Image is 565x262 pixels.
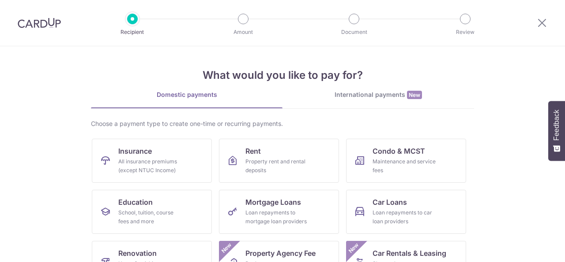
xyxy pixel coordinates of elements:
span: Condo & MCST [373,146,425,156]
div: School, tuition, course fees and more [118,208,182,226]
span: Rent [245,146,261,156]
div: International payments [282,90,474,100]
span: Mortgage Loans [245,197,301,207]
span: Property Agency Fee [245,248,316,258]
div: Property rent and rental deposits [245,157,309,175]
button: Feedback - Show survey [548,101,565,161]
a: RentProperty rent and rental deposits [219,139,339,183]
div: Maintenance and service fees [373,157,436,175]
span: Renovation [118,248,157,258]
h4: What would you like to pay for? [91,67,474,83]
p: Recipient [100,28,165,37]
a: InsuranceAll insurance premiums (except NTUC Income) [92,139,212,183]
a: EducationSchool, tuition, course fees and more [92,190,212,234]
iframe: Opens a widget where you can find more information [508,236,556,258]
span: New [347,241,361,255]
span: Feedback [553,110,561,140]
div: Loan repayments to mortgage loan providers [245,208,309,226]
span: Insurance [118,146,152,156]
a: Condo & MCSTMaintenance and service fees [346,139,466,183]
div: Loan repayments to car loan providers [373,208,436,226]
p: Review [433,28,498,37]
span: Education [118,197,153,207]
img: CardUp [18,18,61,28]
a: Mortgage LoansLoan repayments to mortgage loan providers [219,190,339,234]
span: Car Loans [373,197,407,207]
a: Car LoansLoan repayments to car loan providers [346,190,466,234]
span: Car Rentals & Leasing [373,248,446,258]
p: Document [321,28,387,37]
span: New [219,241,234,255]
p: Amount [211,28,276,37]
div: All insurance premiums (except NTUC Income) [118,157,182,175]
span: New [407,91,422,99]
div: Domestic payments [91,90,282,99]
div: Choose a payment type to create one-time or recurring payments. [91,119,474,128]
